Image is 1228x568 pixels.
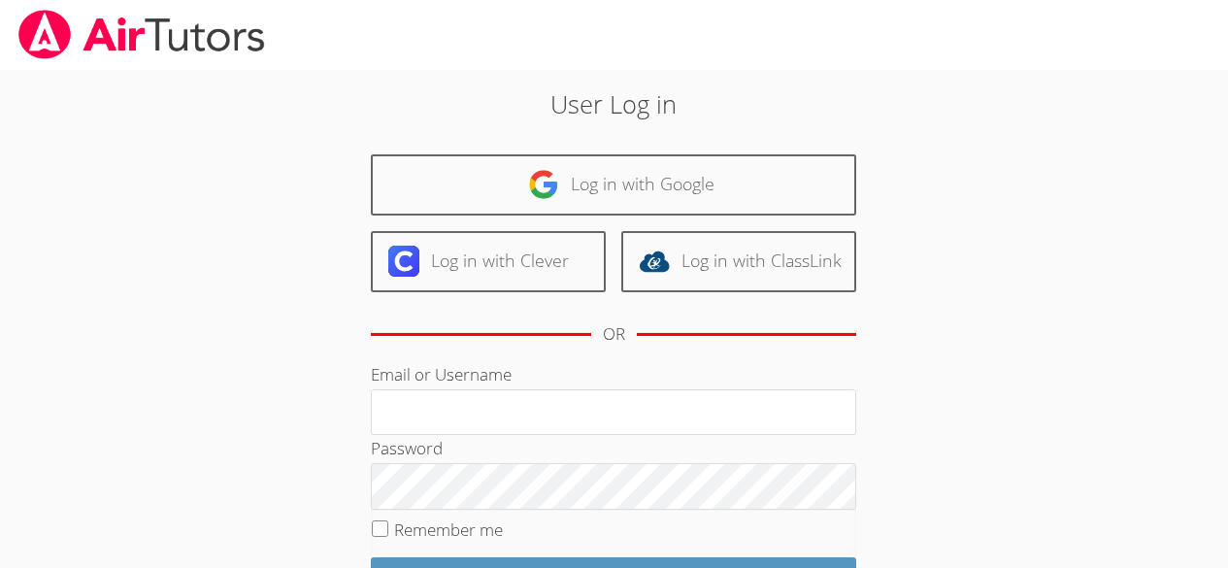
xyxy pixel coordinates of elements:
[371,363,512,385] label: Email or Username
[639,246,670,277] img: classlink-logo-d6bb404cc1216ec64c9a2012d9dc4662098be43eaf13dc465df04b49fa7ab582.svg
[282,85,946,122] h2: User Log in
[603,320,625,349] div: OR
[371,154,856,216] a: Log in with Google
[388,246,419,277] img: clever-logo-6eab21bc6e7a338710f1a6ff85c0baf02591cd810cc4098c63d3a4b26e2feb20.svg
[394,518,503,541] label: Remember me
[371,437,443,459] label: Password
[621,231,856,292] a: Log in with ClassLink
[371,231,606,292] a: Log in with Clever
[17,10,267,59] img: airtutors_banner-c4298cdbf04f3fff15de1276eac7730deb9818008684d7c2e4769d2f7ddbe033.png
[528,169,559,200] img: google-logo-50288ca7cdecda66e5e0955fdab243c47b7ad437acaf1139b6f446037453330a.svg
